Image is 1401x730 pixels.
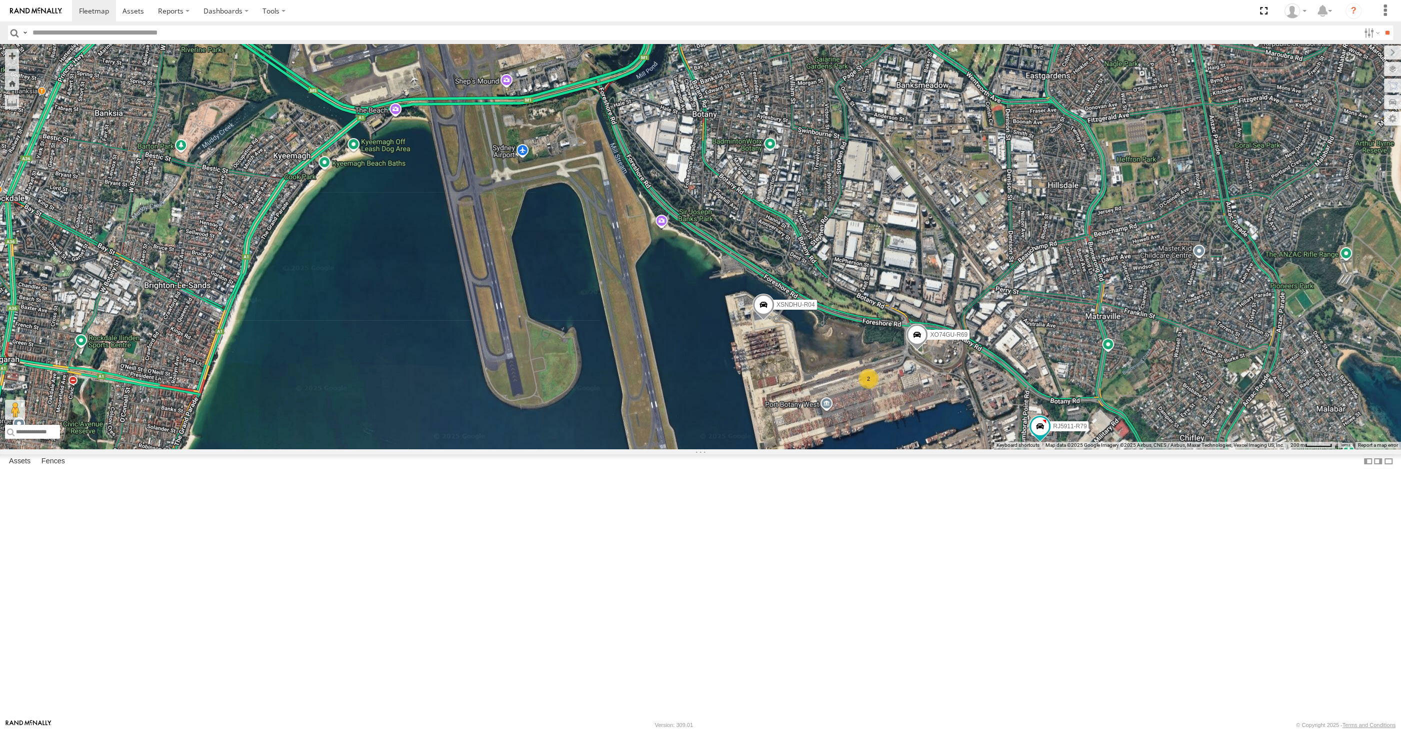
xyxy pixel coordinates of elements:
[10,8,62,15] img: rand-logo.svg
[1383,454,1393,469] label: Hide Summary Table
[1342,722,1395,728] a: Terms and Conditions
[1296,722,1395,728] div: © Copyright 2025 -
[858,369,878,389] div: 2
[1290,442,1305,448] span: 200 m
[1358,442,1398,448] a: Report a map error
[1360,26,1381,40] label: Search Filter Options
[5,49,19,63] button: Zoom in
[5,77,19,90] button: Zoom Home
[1363,454,1373,469] label: Dock Summary Table to the Left
[21,26,29,40] label: Search Query
[5,95,19,109] label: Measure
[1384,112,1401,126] label: Map Settings
[5,400,25,420] button: Drag Pegman onto the map to open Street View
[36,454,70,468] label: Fences
[1345,3,1361,19] i: ?
[5,720,51,730] a: Visit our Website
[930,331,967,338] span: XO74GU-R69
[1287,442,1335,449] button: Map Scale: 200 m per 50 pixels
[996,442,1039,449] button: Keyboard shortcuts
[1340,443,1350,447] a: Terms (opens in new tab)
[655,722,693,728] div: Version: 309.01
[1053,423,1086,430] span: RJ5911-R79
[1281,4,1310,19] div: Quang MAC
[4,454,35,468] label: Assets
[1045,442,1284,448] span: Map data ©2025 Google Imagery ©2025 Airbus, CNES / Airbus, Maxar Technologies, Vexcel Imaging US,...
[5,63,19,77] button: Zoom out
[776,301,815,308] span: XSNDHU-R04
[1373,454,1383,469] label: Dock Summary Table to the Right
